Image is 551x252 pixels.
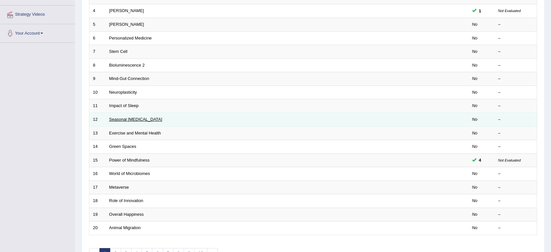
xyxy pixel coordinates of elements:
[0,24,75,40] a: Your Account
[472,63,478,68] em: No
[472,144,478,149] em: No
[472,171,478,176] em: No
[498,198,533,204] div: –
[498,144,533,150] div: –
[498,76,533,82] div: –
[109,103,139,108] a: Impact of Sleep
[472,212,478,217] em: No
[109,8,144,13] a: [PERSON_NAME]
[109,76,149,81] a: Mind-Gut Connection
[89,140,106,154] td: 14
[89,153,106,167] td: 15
[109,158,150,163] a: Power of Mindfulness
[498,62,533,69] div: –
[89,31,106,45] td: 6
[89,167,106,181] td: 16
[109,198,143,203] a: Role of Innovation
[498,49,533,55] div: –
[109,49,127,54] a: Stem Cell
[498,212,533,218] div: –
[476,8,484,14] span: You can still take this question
[89,194,106,208] td: 18
[472,76,478,81] em: No
[476,157,484,164] span: You can still take this question
[472,36,478,40] em: No
[109,63,145,68] a: Bioluminescence 2
[109,90,137,95] a: Neuroplasticity
[89,72,106,86] td: 9
[89,45,106,59] td: 7
[109,171,150,176] a: World of Microbiomes
[89,113,106,126] td: 12
[109,225,141,230] a: Animal Migration
[472,103,478,108] em: No
[498,22,533,28] div: –
[89,181,106,194] td: 17
[498,225,533,231] div: –
[89,4,106,18] td: 4
[109,144,136,149] a: Green Spaces
[472,198,478,203] em: No
[498,184,533,191] div: –
[89,58,106,72] td: 8
[89,221,106,235] td: 20
[498,130,533,136] div: –
[109,36,152,40] a: Personalized Medicine
[472,22,478,27] em: No
[498,89,533,96] div: –
[498,171,533,177] div: –
[109,117,162,122] a: Seasonal [MEDICAL_DATA]
[472,225,478,230] em: No
[89,18,106,32] td: 5
[472,90,478,95] em: No
[89,86,106,99] td: 10
[109,131,161,135] a: Exercise and Mental Health
[89,99,106,113] td: 11
[472,49,478,54] em: No
[472,185,478,190] em: No
[498,103,533,109] div: –
[109,22,144,27] a: [PERSON_NAME]
[109,185,129,190] a: Metaverse
[89,126,106,140] td: 13
[0,6,75,22] a: Strategy Videos
[498,117,533,123] div: –
[89,208,106,221] td: 19
[472,131,478,135] em: No
[109,212,144,217] a: Overall Happiness
[498,9,521,13] small: Not Evaluated
[498,35,533,41] div: –
[472,117,478,122] em: No
[498,158,521,162] small: Not Evaluated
